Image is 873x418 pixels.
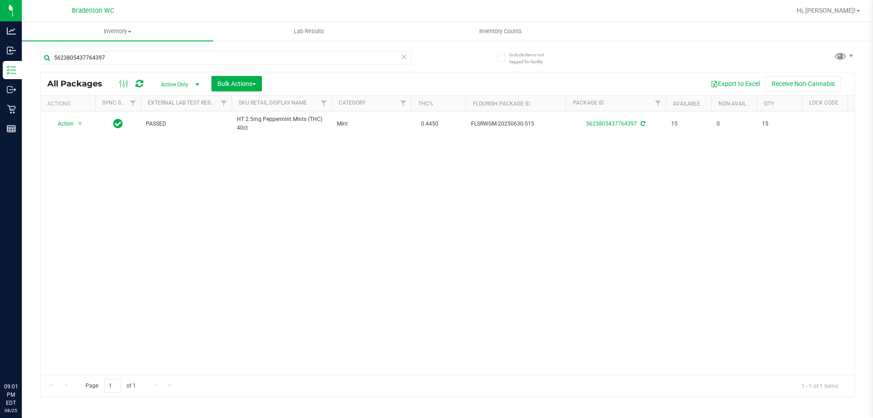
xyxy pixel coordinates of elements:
a: Sku Retail Display Name [239,100,307,106]
a: Category [339,100,366,106]
span: Inventory Counts [467,27,534,35]
p: 08/25 [4,407,18,414]
span: Action [50,117,74,130]
span: Inventory [22,27,213,35]
span: 0.4450 [416,117,443,131]
span: Clear [401,51,407,63]
input: Search Package ID, Item Name, SKU, Lot or Part Number... [40,51,411,65]
span: Hi, [PERSON_NAME]! [797,7,856,14]
a: Lab Results [213,22,405,41]
button: Bulk Actions [211,76,262,91]
div: Actions [47,101,91,107]
span: 1 - 1 of 1 items [794,379,845,393]
a: Flourish Package ID [473,101,530,107]
inline-svg: Retail [7,105,16,114]
a: Lock Code [809,100,838,106]
span: select [75,117,86,130]
span: 15 [762,120,797,128]
a: Filter [216,96,231,111]
a: External Lab Test Result [148,100,219,106]
inline-svg: Inventory [7,65,16,75]
inline-svg: Inbound [7,46,16,55]
inline-svg: Reports [7,124,16,133]
a: Available [673,101,700,107]
span: Mint [337,120,406,128]
span: 0 [717,120,751,128]
span: In Sync [113,117,123,130]
span: 15 [671,120,706,128]
a: Filter [125,96,140,111]
a: Filter [396,96,411,111]
a: Sync Status [102,100,137,106]
a: Inventory [22,22,213,41]
a: Non-Available [718,101,759,107]
a: Qty [764,101,774,107]
span: Lab Results [281,27,336,35]
input: 1 [104,379,120,393]
span: Bulk Actions [217,80,256,87]
a: Inventory Counts [405,22,596,41]
iframe: Resource center [9,345,36,373]
span: Page of 1 [78,379,143,393]
a: 5623805437764397 [586,121,637,127]
a: Package ID [573,100,604,106]
button: Export to Excel [705,76,766,91]
span: Include items not tagged for facility [509,51,555,65]
a: Filter [316,96,331,111]
a: THC% [418,101,433,107]
p: 09:01 PM EDT [4,383,18,407]
span: FLSRWGM-20250630-515 [471,120,560,128]
span: Sync from Compliance System [639,121,645,127]
span: All Packages [47,79,111,89]
span: HT 2.5mg Peppermint Mints (THC) 40ct [237,115,326,132]
inline-svg: Outbound [7,85,16,94]
span: PASSED [146,120,226,128]
inline-svg: Analytics [7,26,16,35]
button: Receive Non-Cannabis [766,76,841,91]
a: Filter [651,96,666,111]
span: Bradenton WC [72,7,114,15]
